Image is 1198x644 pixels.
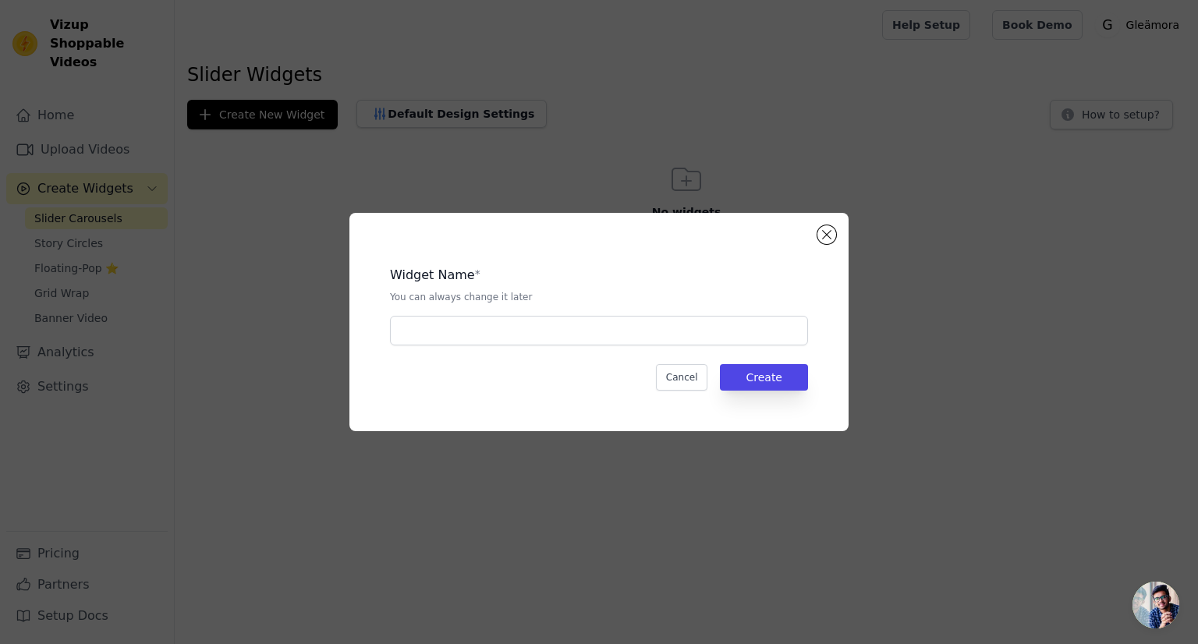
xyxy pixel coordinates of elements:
a: Open chat [1132,582,1179,628]
button: Close modal [817,225,836,244]
button: Cancel [656,364,708,391]
legend: Widget Name [390,266,475,285]
button: Create [720,364,808,391]
p: You can always change it later [390,291,808,303]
